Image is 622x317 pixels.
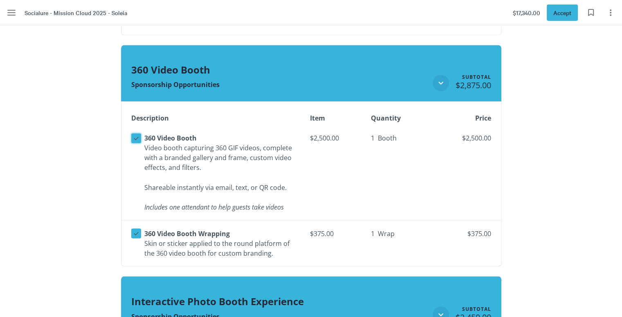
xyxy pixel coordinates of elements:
[371,230,374,237] span: 1
[3,4,20,21] button: Menu
[475,115,491,121] span: Price
[553,8,571,17] span: Accept
[131,294,304,308] span: Interactive Photo Booth Experience
[144,143,297,192] p: Video booth capturing 360 GIF videos, complete with a branded gallery and frame, custom video eff...
[131,63,210,76] span: 360 Video Booth
[456,80,491,91] span: $2,875.00
[547,4,578,21] button: Accept
[433,75,449,91] button: Close section
[462,306,491,311] div: Subtotal
[131,115,169,121] span: Description
[462,134,491,143] span: $2,500.00
[310,132,357,145] span: $2,500.00
[310,115,325,121] span: Item
[144,229,230,238] span: 360 Video Booth Wrapping
[371,135,374,141] span: 1
[310,227,357,240] span: $375.00
[467,229,491,238] span: $375.00
[513,8,540,17] span: $17,340.00
[602,4,619,21] button: Page options
[131,80,220,89] span: Sponsorship Opportunities
[377,230,394,237] span: Wrap
[371,115,400,121] span: Quantity
[144,202,284,211] span: Includes one attendant to help guests take videos
[144,238,297,258] p: Skin or sticker applied to the round platform of the 360 video booth for custom branding.
[144,134,197,143] span: 360 Video Booth
[25,8,127,17] span: Socialure - Mission Cloud 2025 - Soleia
[377,135,396,141] span: Booth
[462,75,491,80] div: Subtotal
